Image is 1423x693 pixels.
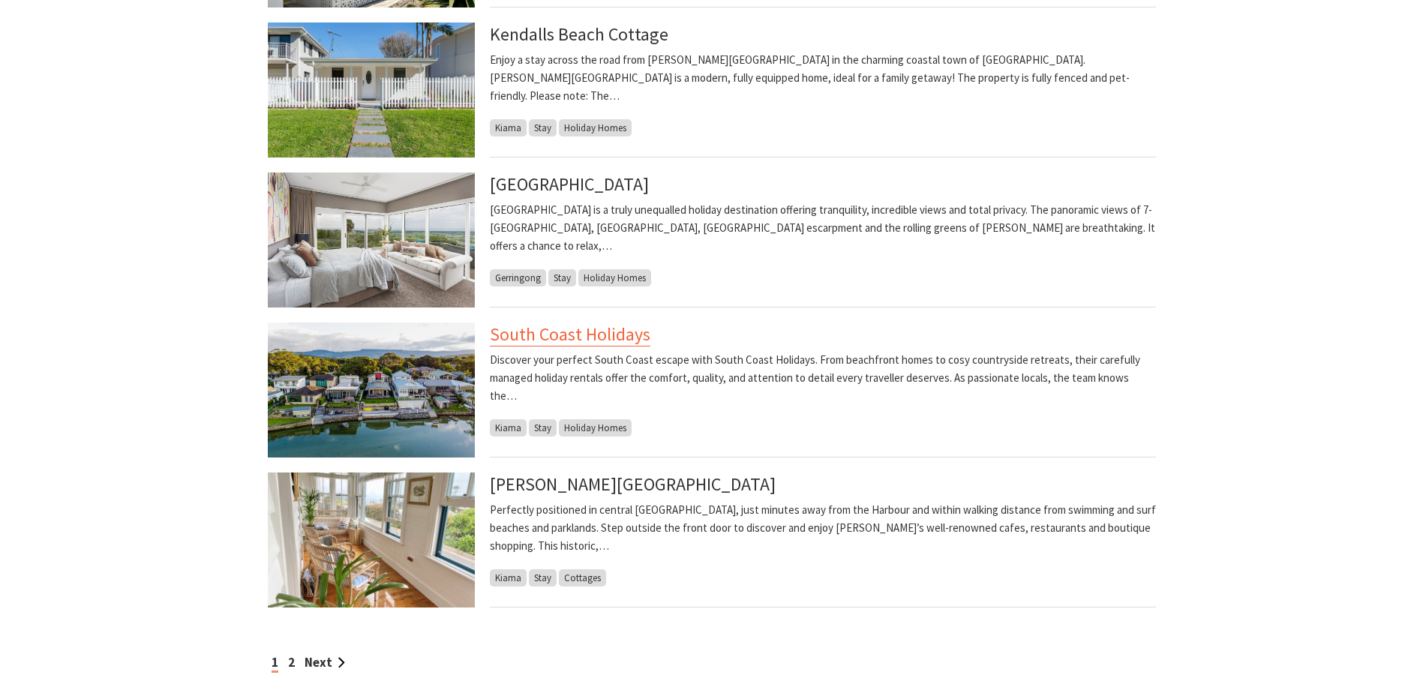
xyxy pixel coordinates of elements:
a: [PERSON_NAME][GEOGRAPHIC_DATA] [490,472,776,496]
p: Enjoy a stay across the road from [PERSON_NAME][GEOGRAPHIC_DATA] in the charming coastal town of ... [490,51,1156,105]
p: Discover your perfect South Coast escape with South Coast Holidays. From beachfront homes to cosy... [490,351,1156,405]
span: Gerringong [490,269,546,286]
a: Kendalls Beach Cottage [490,22,668,46]
span: Holiday Homes [578,269,651,286]
span: 1 [272,654,278,673]
span: Kiama [490,419,527,436]
span: Stay [529,569,557,586]
p: Perfectly positioned in central [GEOGRAPHIC_DATA], just minutes away from the Harbour and within ... [490,501,1156,555]
span: Kiama [490,119,527,136]
a: Next [305,654,345,670]
a: 2 [288,654,295,670]
a: South Coast Holidays [490,322,650,346]
span: Holiday Homes [559,419,632,436]
span: Stay [529,419,557,436]
a: [GEOGRAPHIC_DATA] [490,172,649,196]
img: Sun-room with views of Black Beach and the light house [268,472,475,607]
span: Stay [529,119,557,136]
p: [GEOGRAPHIC_DATA] is a truly unequalled holiday destination offering tranquility, incredible view... [490,201,1156,255]
span: Kiama [490,569,527,586]
span: Stay [548,269,576,286]
span: Cottages [559,569,606,586]
span: Holiday Homes [559,119,632,136]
